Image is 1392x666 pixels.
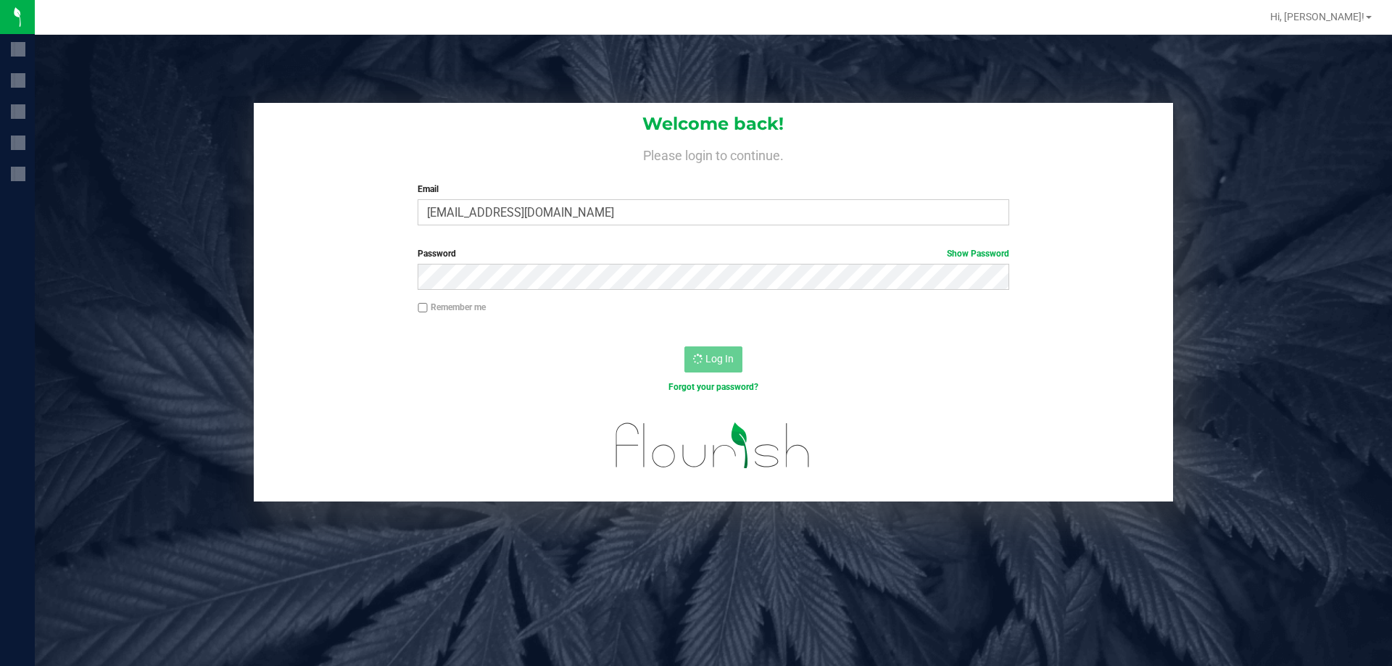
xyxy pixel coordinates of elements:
[1270,11,1364,22] span: Hi, [PERSON_NAME]!
[684,346,742,372] button: Log In
[254,145,1173,162] h4: Please login to continue.
[668,382,758,392] a: Forgot your password?
[947,249,1009,259] a: Show Password
[598,409,828,483] img: flourish_logo.svg
[418,301,486,314] label: Remember me
[254,115,1173,133] h1: Welcome back!
[418,303,428,313] input: Remember me
[418,183,1008,196] label: Email
[418,249,456,259] span: Password
[705,353,734,365] span: Log In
